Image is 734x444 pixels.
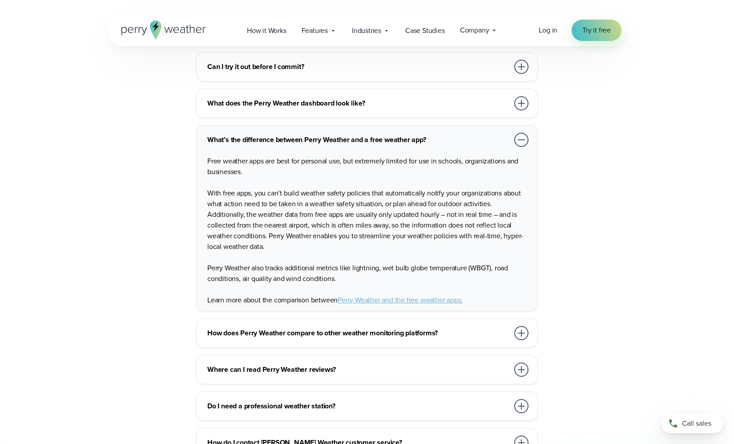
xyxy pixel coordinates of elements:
[302,25,328,36] span: Features
[338,295,463,305] a: Perry Weather and the free weather apps.
[405,25,445,36] span: Case Studies
[398,21,452,40] a: Case Studies
[207,364,509,375] h3: Where can I read Perry Weather reviews?
[582,25,611,36] span: Try it free
[207,134,509,145] h3: What’s the difference between Perry Weather and a free weather app?
[207,328,509,338] h3: How does Perry Weather compare to other weather monitoring platforms?
[682,418,711,429] span: Call sales
[207,61,509,72] h3: Can I try it out before I commit?
[207,401,509,411] h3: Do I need a professional weather station?
[661,414,723,433] a: Call sales
[239,21,294,40] a: How it Works
[460,25,489,36] span: Company
[207,295,530,306] p: Learn more about the comparison between
[572,20,621,41] a: Try it free
[539,25,557,36] a: Log in
[539,25,557,35] span: Log in
[207,263,530,284] p: Perry Weather also tracks additional metrics like lightning, wet bulb globe temperature (WBGT), r...
[207,156,530,177] p: Free weather apps are best for personal use, but extremely limited for use in schools, organizati...
[207,188,530,252] p: With free apps, you can’t build weather safety policies that automatically notify your organizati...
[207,98,509,109] h3: What does the Perry Weather dashboard look like?
[247,25,286,36] span: How it Works
[352,25,381,36] span: Industries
